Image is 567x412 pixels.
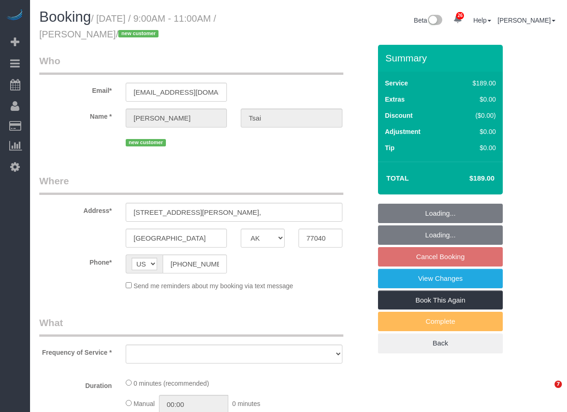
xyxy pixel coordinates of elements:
a: [PERSON_NAME] [498,17,555,24]
a: Book This Again [378,291,503,310]
span: new customer [126,139,166,146]
span: 26 [456,12,464,19]
a: 26 [449,9,467,30]
label: Duration [32,378,119,390]
h3: Summary [385,53,498,63]
span: 0 minutes (recommended) [134,380,209,387]
label: Tip [385,143,395,152]
span: Send me reminders about my booking via text message [134,282,293,290]
span: / [116,29,162,39]
span: new customer [118,30,159,37]
legend: Where [39,174,343,195]
strong: Total [386,174,409,182]
span: Manual [134,400,155,407]
input: Last Name* [241,109,342,127]
div: ($0.00) [453,111,496,120]
small: / [DATE] / 9:00AM - 11:00AM / [PERSON_NAME] [39,13,216,39]
a: Help [473,17,491,24]
a: View Changes [378,269,503,288]
input: Zip Code* [299,229,342,248]
label: Name * [32,109,119,121]
img: New interface [427,15,442,27]
label: Service [385,79,408,88]
img: Automaid Logo [6,9,24,22]
label: Extras [385,95,405,104]
iframe: Intercom live chat [536,381,558,403]
div: $0.00 [453,95,496,104]
input: City* [126,229,227,248]
a: Back [378,333,503,353]
label: Frequency of Service * [32,345,119,357]
input: Phone* [163,254,227,273]
h4: $189.00 [442,175,494,182]
legend: Who [39,54,343,75]
input: First Name* [126,109,227,127]
span: 7 [555,381,562,388]
legend: What [39,316,343,337]
div: $0.00 [453,127,496,136]
label: Adjustment [385,127,421,136]
span: Booking [39,9,91,25]
span: 0 minutes [232,400,261,407]
div: $0.00 [453,143,496,152]
label: Address* [32,203,119,215]
label: Phone* [32,254,119,267]
label: Email* [32,83,119,95]
div: $189.00 [453,79,496,88]
input: Email* [126,83,227,102]
a: Beta [414,17,443,24]
label: Discount [385,111,413,120]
